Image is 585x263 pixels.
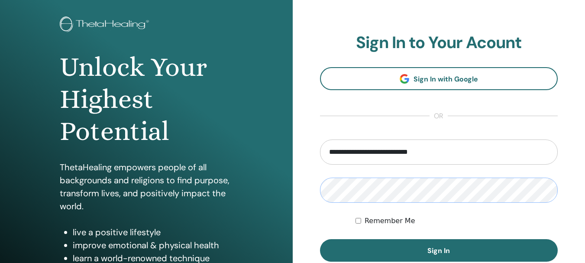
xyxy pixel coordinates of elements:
button: Sign In [320,239,558,262]
h1: Unlock Your Highest Potential [60,51,233,148]
p: ThetaHealing empowers people of all backgrounds and religions to find purpose, transform lives, a... [60,161,233,213]
label: Remember Me [365,216,415,226]
span: or [430,111,448,121]
h2: Sign In to Your Acount [320,33,558,53]
li: improve emotional & physical health [73,239,233,252]
a: Sign In with Google [320,67,558,90]
span: Sign In [427,246,450,255]
div: Keep me authenticated indefinitely or until I manually logout [356,216,558,226]
li: live a positive lifestyle [73,226,233,239]
span: Sign In with Google [414,75,478,84]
